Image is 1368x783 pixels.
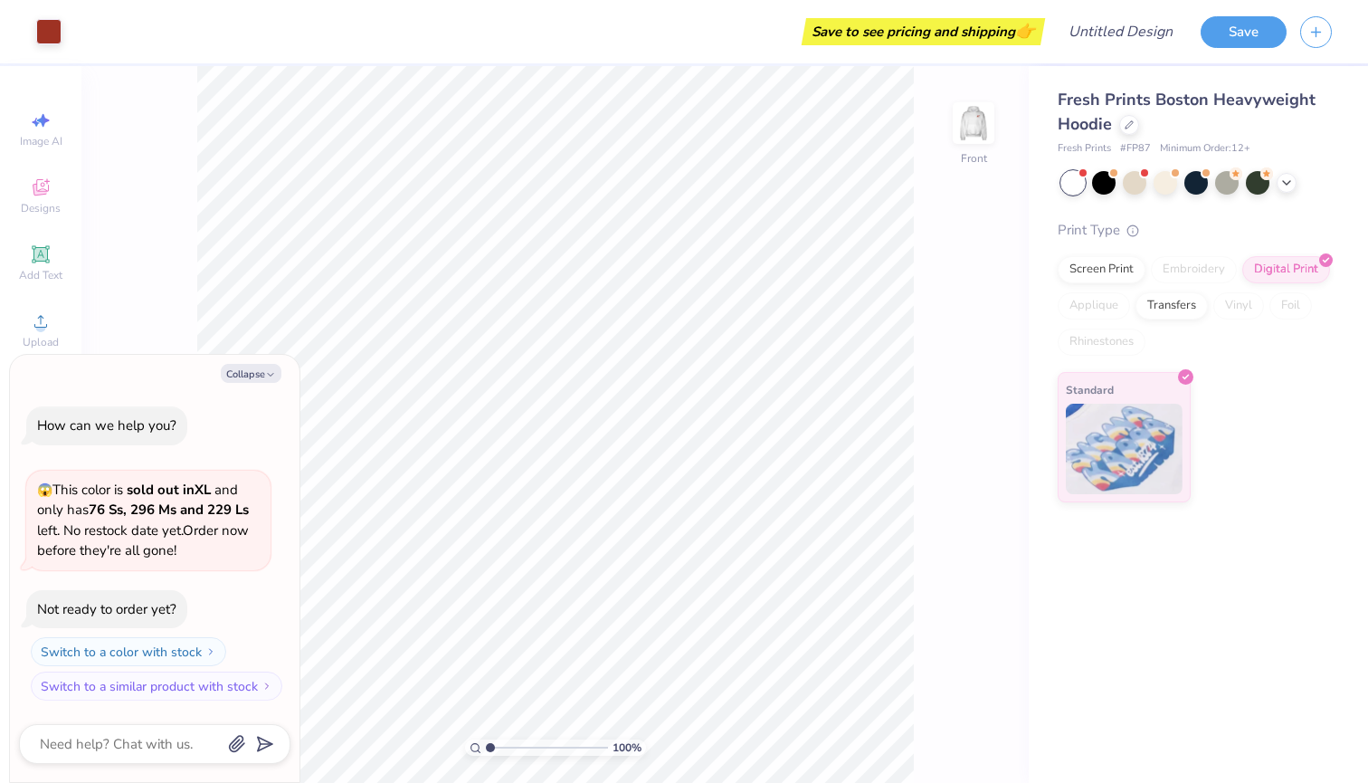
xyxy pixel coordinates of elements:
[1058,292,1130,320] div: Applique
[1201,16,1287,48] button: Save
[31,672,282,701] button: Switch to a similar product with stock
[955,105,992,141] img: Front
[205,646,216,657] img: Switch to a color with stock
[23,335,59,349] span: Upload
[37,481,249,560] span: This color is and only has left . No restock date yet. Order now before they're all gone!
[1151,256,1237,283] div: Embroidery
[1120,141,1151,157] span: # FP87
[1213,292,1264,320] div: Vinyl
[961,150,987,167] div: Front
[1058,89,1316,135] span: Fresh Prints Boston Heavyweight Hoodie
[37,600,176,618] div: Not ready to order yet?
[1066,404,1183,494] img: Standard
[1160,141,1250,157] span: Minimum Order: 12 +
[613,740,641,756] span: 100 %
[1066,380,1114,399] span: Standard
[31,637,226,666] button: Switch to a color with stock
[1058,329,1145,356] div: Rhinestones
[89,501,249,519] strong: 76 Ss, 296 Ms and 229 Ls
[19,268,62,282] span: Add Text
[1054,14,1187,50] input: Untitled Design
[806,18,1040,45] div: Save to see pricing and shipping
[1058,256,1145,283] div: Screen Print
[1135,292,1208,320] div: Transfers
[20,134,62,148] span: Image AI
[1015,20,1035,42] span: 👉
[261,681,272,692] img: Switch to a similar product with stock
[221,364,281,383] button: Collapse
[21,201,61,215] span: Designs
[37,482,52,499] span: 😱
[37,416,176,434] div: How can we help you?
[1058,141,1111,157] span: Fresh Prints
[127,481,211,499] strong: sold out in XL
[1269,292,1312,320] div: Foil
[1058,220,1332,241] div: Print Type
[1242,256,1330,283] div: Digital Print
